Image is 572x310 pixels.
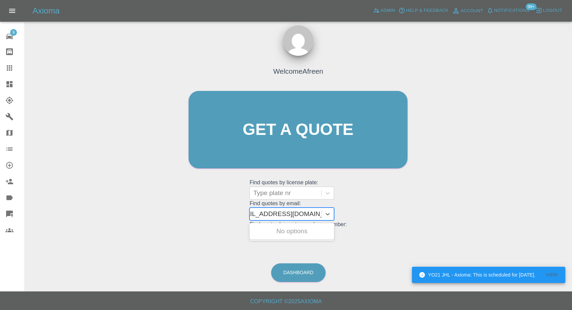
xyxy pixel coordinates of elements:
[543,7,562,15] span: Logout
[494,7,529,15] span: Notifications
[273,66,323,76] h4: Welcome Afreen
[249,221,347,241] grid: Find quotes by customer phone number:
[371,5,397,16] a: Admin
[32,5,60,16] h5: Axioma
[380,7,395,15] span: Admin
[419,269,535,281] div: YO21 JHL - Axioma: This is scheduled for [DATE].
[189,91,408,168] a: Get a quote
[534,5,564,16] button: Logout
[271,263,326,282] a: Dashboard
[541,270,563,280] button: View
[485,5,531,16] button: Notifications
[10,29,17,36] span: 9
[283,25,313,56] img: ...
[249,200,347,220] grid: Find quotes by email:
[397,5,450,16] button: Help & Feedback
[406,7,448,15] span: Help & Feedback
[249,180,347,199] grid: Find quotes by license plate:
[526,3,536,10] span: 99+
[461,7,483,15] span: Account
[450,5,485,16] a: Account
[4,3,20,19] button: Open drawer
[249,224,334,238] div: No options
[5,297,567,306] h6: Copyright © 2025 Axioma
